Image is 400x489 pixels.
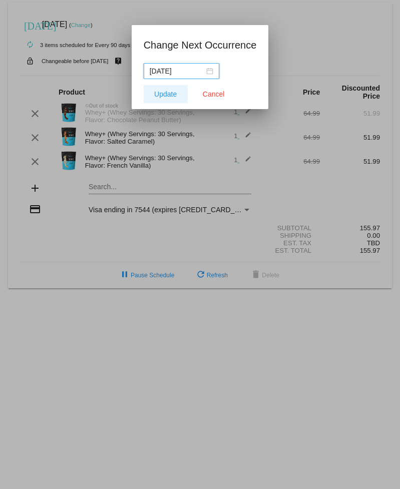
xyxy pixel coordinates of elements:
h1: Change Next Occurrence [144,37,257,53]
button: Close dialog [192,85,236,103]
button: Update [144,85,188,103]
span: Update [154,90,177,98]
span: Cancel [203,90,225,98]
input: Select date [150,66,204,77]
